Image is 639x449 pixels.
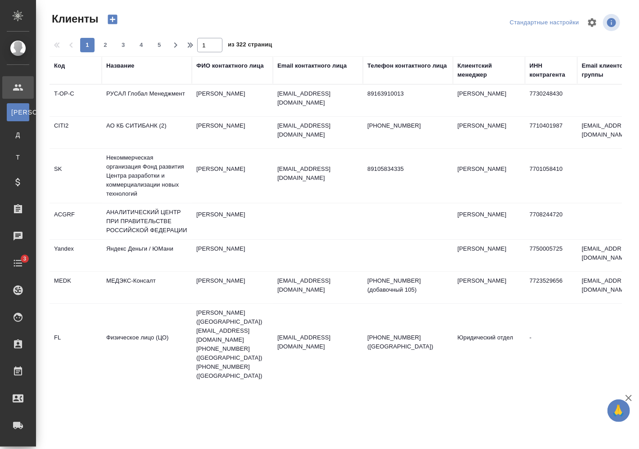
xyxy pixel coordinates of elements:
[192,206,273,237] td: [PERSON_NAME]
[102,149,192,203] td: Некоммерческая организация Фонд развития Центра разработки и коммерциализации новых технологий
[603,14,622,31] span: Посмотреть информацию
[453,206,525,237] td: [PERSON_NAME]
[611,401,626,420] span: 🙏
[607,399,630,422] button: 🙏
[367,333,449,351] p: [PHONE_NUMBER] ([GEOGRAPHIC_DATA])
[525,329,577,360] td: -
[18,254,32,263] span: 3
[458,61,521,79] div: Клиентский менеджер
[525,206,577,237] td: 7708244720
[102,117,192,148] td: АО КБ СИТИБАНК (2)
[453,272,525,303] td: [PERSON_NAME]
[192,240,273,271] td: [PERSON_NAME]
[525,240,577,271] td: 7750005725
[98,41,113,50] span: 2
[54,61,65,70] div: Код
[106,61,134,70] div: Название
[367,165,449,174] p: 89105834335
[367,121,449,130] p: [PHONE_NUMBER]
[7,148,29,166] a: Т
[7,126,29,144] a: Д
[116,41,131,50] span: 3
[367,89,449,98] p: 89163910013
[453,117,525,148] td: [PERSON_NAME]
[525,272,577,303] td: 7723529656
[102,12,123,27] button: Создать
[277,276,358,294] p: [EMAIL_ADDRESS][DOMAIN_NAME]
[367,276,449,294] p: [PHONE_NUMBER] (добавочный 105)
[2,252,34,275] a: 3
[50,329,102,360] td: FL
[134,41,149,50] span: 4
[11,130,25,139] span: Д
[277,89,358,107] p: [EMAIL_ADDRESS][DOMAIN_NAME]
[50,160,102,192] td: SK
[102,240,192,271] td: Яндекс Деньги / ЮМани
[102,203,192,239] td: АНАЛИТИЧЕСКИЙ ЦЕНТР ПРИ ПРАВИТЕЛЬСТВЕ РОССИЙСКОЙ ФЕДЕРАЦИИ
[277,165,358,183] p: [EMAIL_ADDRESS][DOMAIN_NAME]
[50,12,98,26] span: Клиенты
[453,160,525,192] td: [PERSON_NAME]
[102,272,192,303] td: МЕДЭКС-Консалт
[581,12,603,33] span: Настроить таблицу
[50,272,102,303] td: MEDK
[228,39,272,52] span: из 322 страниц
[152,38,167,52] button: 5
[192,304,273,385] td: [PERSON_NAME] ([GEOGRAPHIC_DATA]) [EMAIL_ADDRESS][DOMAIN_NAME] [PHONE_NUMBER] ([GEOGRAPHIC_DATA])...
[530,61,573,79] div: ИНН контрагента
[152,41,167,50] span: 5
[134,38,149,52] button: 4
[11,153,25,162] span: Т
[277,61,347,70] div: Email контактного лица
[192,117,273,148] td: [PERSON_NAME]
[525,117,577,148] td: 7710401987
[50,206,102,237] td: ACGRF
[192,85,273,116] td: [PERSON_NAME]
[102,85,192,116] td: РУСАЛ Глобал Менеджмент
[525,85,577,116] td: 7730248430
[508,16,581,30] div: split button
[192,272,273,303] td: [PERSON_NAME]
[102,329,192,360] td: Физическое лицо (ЦО)
[367,61,447,70] div: Телефон контактного лица
[277,333,358,351] p: [EMAIL_ADDRESS][DOMAIN_NAME]
[11,108,25,117] span: [PERSON_NAME]
[50,117,102,148] td: CITI2
[453,240,525,271] td: [PERSON_NAME]
[453,85,525,116] td: [PERSON_NAME]
[50,240,102,271] td: Yandex
[50,85,102,116] td: T-OP-C
[196,61,264,70] div: ФИО контактного лица
[116,38,131,52] button: 3
[277,121,358,139] p: [EMAIL_ADDRESS][DOMAIN_NAME]
[192,160,273,192] td: [PERSON_NAME]
[525,160,577,192] td: 7701058410
[7,103,29,121] a: [PERSON_NAME]
[453,329,525,360] td: Юридический отдел
[98,38,113,52] button: 2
